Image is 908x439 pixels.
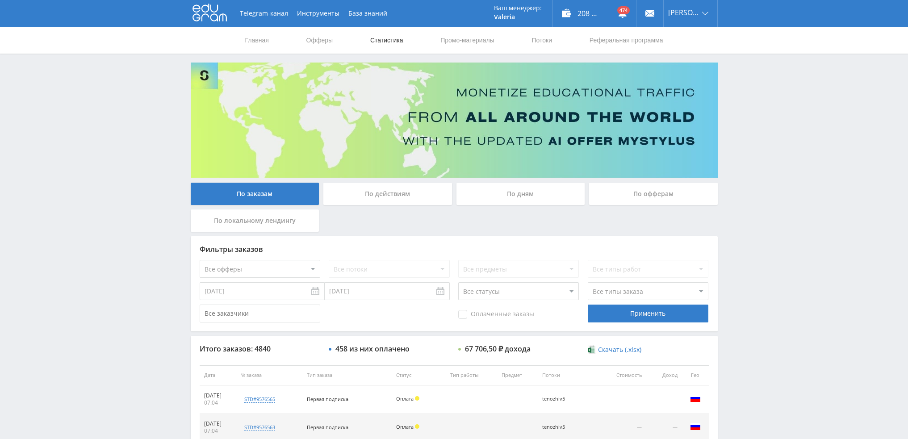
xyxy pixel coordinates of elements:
[323,183,452,205] div: По действиям
[244,27,270,54] a: Главная
[668,9,699,16] span: [PERSON_NAME]
[369,27,404,54] a: Статистика
[439,27,495,54] a: Промо-материалы
[200,305,320,322] input: Все заказчики
[531,27,553,54] a: Потоки
[588,305,708,322] div: Применить
[494,13,542,21] p: Valeria
[456,183,585,205] div: По дням
[494,4,542,12] p: Ваш менеджер:
[589,183,718,205] div: По офферам
[191,63,718,178] img: Banner
[458,310,534,319] span: Оплаченные заказы
[191,209,319,232] div: По локальному лендингу
[200,245,709,253] div: Фильтры заказов
[589,27,664,54] a: Реферальная программа
[305,27,334,54] a: Офферы
[191,183,319,205] div: По заказам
